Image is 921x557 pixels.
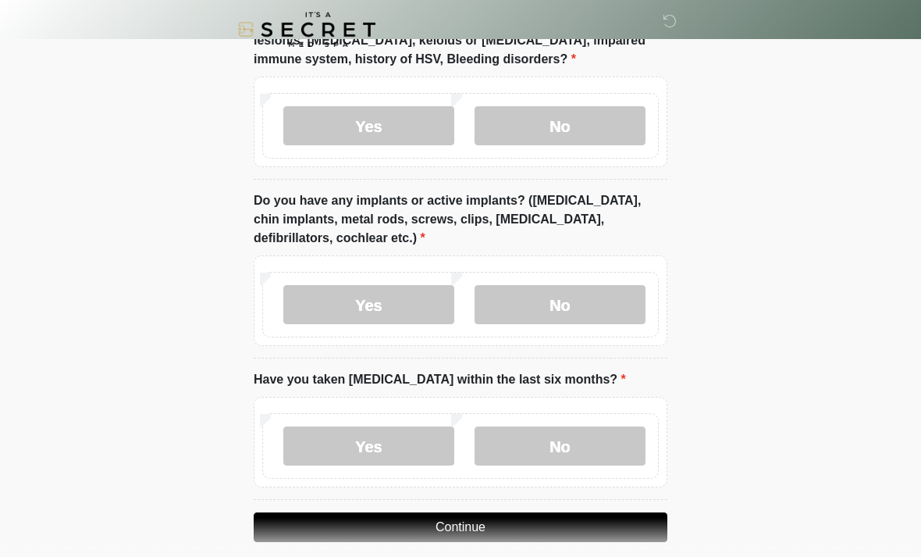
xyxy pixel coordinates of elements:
label: Yes [283,427,454,466]
label: No [475,106,645,145]
label: Yes [283,285,454,324]
label: No [475,285,645,324]
img: It's A Secret Med Spa Logo [238,12,375,47]
label: No [475,427,645,466]
label: Have you taken [MEDICAL_DATA] within the last six months? [254,370,626,389]
label: Yes [283,106,454,145]
label: Do you have any implants or active implants? ([MEDICAL_DATA], chin implants, metal rods, screws, ... [254,191,667,248]
button: Continue [254,512,667,542]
